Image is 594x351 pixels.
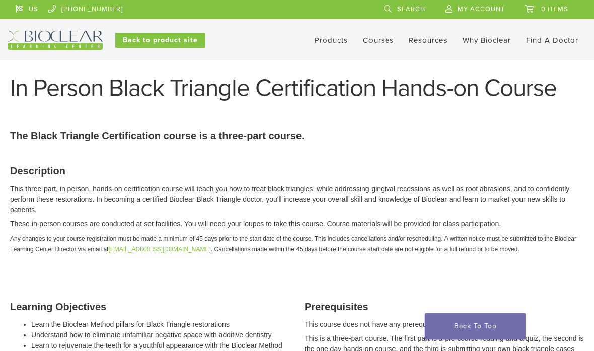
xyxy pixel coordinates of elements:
a: Products [315,36,348,45]
a: [EMAIL_ADDRESS][DOMAIN_NAME] [108,246,210,253]
span: My Account [458,5,505,13]
a: Why Bioclear [463,36,511,45]
h3: Prerequisites [305,299,584,314]
a: Resources [409,36,448,45]
h1: In Person Black Triangle Certification Hands-on Course [10,76,584,100]
a: Back to product site [115,33,205,48]
a: Courses [363,36,394,45]
li: Learn to rejuvenate the teeth for a youthful appearance with the Bioclear Method [31,340,289,351]
a: Find A Doctor [526,36,578,45]
p: This three-part, in person, hands-on certification course will teach you how to treat black trian... [10,184,584,215]
img: Bioclear [8,31,103,50]
span: 0 items [541,5,568,13]
span: Search [397,5,425,13]
li: Learn the Bioclear Method pillars for Black Triangle restorations [31,319,289,330]
p: The Black Triangle Certification course is a three-part course. [10,128,584,143]
a: Back To Top [425,313,526,339]
h3: Learning Objectives [10,299,289,314]
em: Any changes to your course registration must be made a minimum of 45 days prior to the start date... [10,235,576,253]
h3: Description [10,163,584,179]
li: Understand how to eliminate unfamiliar negative space with additive dentistry [31,330,289,340]
p: These in-person courses are conducted at set facilities. You will need your loupes to take this c... [10,219,584,229]
p: This course does not have any prerequisites to take. [305,319,584,330]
